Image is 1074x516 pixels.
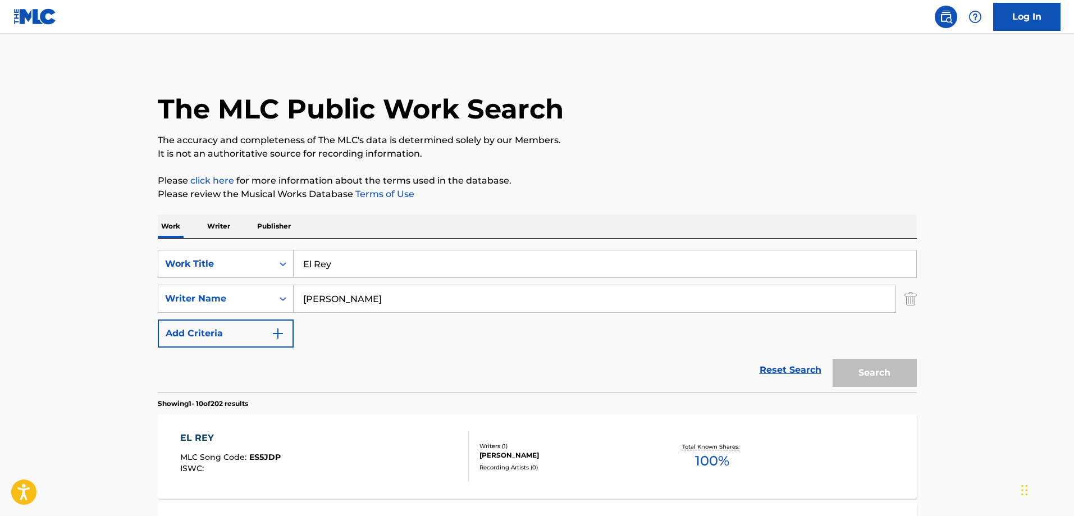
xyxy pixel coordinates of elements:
[964,6,986,28] div: Help
[158,414,917,499] a: EL REYMLC Song Code:ES5JDPISWC:Writers (1)[PERSON_NAME]Recording Artists (0)Total Known Shares:100%
[479,463,649,472] div: Recording Artists ( 0 )
[1021,473,1028,507] div: Drag
[1018,462,1074,516] iframe: Chat Widget
[158,319,294,348] button: Add Criteria
[158,92,564,126] h1: The MLC Public Work Search
[165,292,266,305] div: Writer Name
[180,431,281,445] div: EL REY
[158,188,917,201] p: Please review the Musical Works Database
[353,189,414,199] a: Terms of Use
[158,147,917,161] p: It is not an authoritative source for recording information.
[968,10,982,24] img: help
[180,463,207,473] span: ISWC :
[682,442,742,451] p: Total Known Shares:
[249,452,281,462] span: ES5JDP
[158,399,248,409] p: Showing 1 - 10 of 202 results
[204,214,234,238] p: Writer
[158,174,917,188] p: Please for more information about the terms used in the database.
[158,214,184,238] p: Work
[190,175,234,186] a: click here
[158,134,917,147] p: The accuracy and completeness of The MLC's data is determined solely by our Members.
[271,327,285,340] img: 9d2ae6d4665cec9f34b9.svg
[479,450,649,460] div: [PERSON_NAME]
[993,3,1061,31] a: Log In
[695,451,729,471] span: 100 %
[479,442,649,450] div: Writers ( 1 )
[158,250,917,392] form: Search Form
[254,214,294,238] p: Publisher
[165,257,266,271] div: Work Title
[935,6,957,28] a: Public Search
[13,8,57,25] img: MLC Logo
[754,358,827,382] a: Reset Search
[939,10,953,24] img: search
[904,285,917,313] img: Delete Criterion
[180,452,249,462] span: MLC Song Code :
